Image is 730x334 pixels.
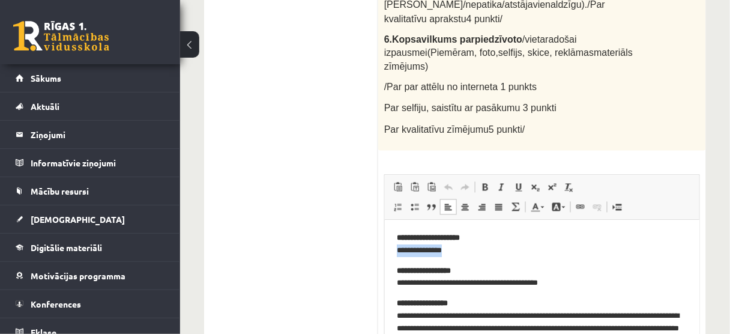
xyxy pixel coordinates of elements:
[507,199,524,215] a: Math
[527,199,548,215] a: Teksta krāsa
[406,180,423,195] a: Ievietot kā vienkāršu tekstu (vadīšanas taustiņš+pārslēgšanas taustiņš+V)
[475,34,522,44] span: piedzīvoto
[16,64,165,92] a: Sākums
[31,242,102,253] span: Digitālie materiāli
[16,93,165,120] a: Aktuāli
[427,47,498,58] span: (Piemēram, foto,
[489,125,522,135] span: 5 punkti
[16,290,165,318] a: Konferences
[440,180,457,195] a: Atcelt (vadīšanas taustiņš+Z)
[16,121,165,148] a: Ziņojumi
[31,121,165,148] legend: Ziņojumi
[31,73,61,83] span: Sākums
[474,199,490,215] a: Izlīdzināt pa labi
[561,180,578,195] a: Noņemt stilus
[31,299,81,309] span: Konferences
[510,180,527,195] a: Pasvītrojums (vadīšanas taustiņš+U)
[466,14,502,24] span: 4 punkti/
[384,34,392,44] strong: 6.
[13,21,109,51] a: Rīgas 1. Tālmācības vidusskola
[423,199,440,215] a: Bloka citāts
[31,214,125,225] span: [DEMOGRAPHIC_DATA]
[31,186,89,196] span: Mācību resursi
[16,177,165,205] a: Mācību resursi
[16,149,165,177] a: Informatīvie ziņojumi
[384,103,557,114] span: Par selfiju, saistītu ar pasākumu 3 punkti
[589,199,606,215] a: Atsaistīt
[423,180,440,195] a: Ievietot no Worda
[477,180,493,195] a: Treknraksts (vadīšanas taustiņš+B)
[457,180,474,195] a: Atkārtot (vadīšanas taustiņš+Y)
[384,82,387,93] span: /
[498,47,594,58] span: selfijs, skice, reklāmas
[392,34,475,44] span: Kopsavilkums par
[31,270,125,281] span: Motivācijas programma
[522,34,545,44] span: /vieta
[31,149,165,177] legend: Informatīvie ziņojumi
[490,199,507,215] a: Izlīdzināt malas
[16,205,165,233] a: [DEMOGRAPHIC_DATA]
[544,180,561,195] a: Augšraksts
[390,199,406,215] a: Ievietot/noņemt numurētu sarakstu
[12,12,303,333] body: Bagātinātā teksta redaktors, wiswyg-editor-user-answer-47433804136820
[390,180,406,195] a: Ielīmēt (vadīšanas taustiņš+V)
[16,234,165,261] a: Digitālie materiāli
[406,199,423,215] a: Ievietot/noņemt sarakstu ar aizzīmēm
[440,199,457,215] a: Izlīdzināt pa kreisi
[548,199,569,215] a: Fona krāsa
[609,199,626,215] a: Ievietot lapas pārtraukumu drukai
[572,199,589,215] a: Saite (vadīšanas taustiņš+K)
[522,125,525,135] span: /
[387,82,537,93] span: Par par attēlu no interneta 1 punkts
[527,180,544,195] a: Apakšraksts
[493,180,510,195] a: Slīpraksts (vadīšanas taustiņš+I)
[457,199,474,215] a: Centrēti
[384,125,489,135] span: Par kvalitatīvu zīmējumu
[31,101,59,112] span: Aktuāli
[12,12,301,272] body: Bagātinātā teksta redaktors, wiswyg-editor-47433803794080-1760427814-164
[384,47,633,71] span: materiāls zīmējums)
[16,262,165,290] a: Motivācijas programma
